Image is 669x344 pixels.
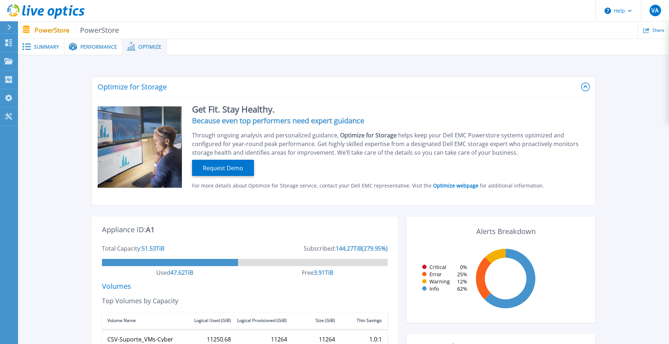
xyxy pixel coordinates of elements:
div: 11264 [271,336,287,342]
div: Volume Name [107,316,136,325]
div: For more details about Optimize for Storage service, contact your Dell EMC representative. Visit ... [192,183,585,189]
div: Size (GiB) [316,316,335,325]
span: PowerStore [75,26,119,34]
div: 51.53 TiB [142,246,164,251]
div: Logical Provisioned (GiB) [237,316,287,325]
div: 1.0:1 [369,336,382,342]
div: 11264 [319,336,335,342]
span: 62 % [457,286,467,292]
span: Performance [80,44,117,49]
div: ( 279.95 %) [362,246,388,251]
div: 11250.68 [207,336,231,342]
h2: Get Fit. Stay Healthy. [192,106,585,112]
div: Free [302,270,314,275]
div: Alerts Breakdown [416,221,596,240]
div: Appliance ID: [102,227,146,233]
span: Share [652,28,664,32]
div: Used [156,270,170,275]
button: Request Demo [192,160,254,176]
div: Subscribed: [304,246,336,251]
div: Logical Used (GiB) [194,316,231,325]
div: A1 [146,227,155,246]
div: Critical [419,264,446,270]
span: VA [651,8,659,13]
div: Total Capacity: [102,246,142,251]
span: 0 % [460,264,467,270]
span: Request Demo [200,164,246,172]
p: PowerStore [35,26,119,34]
span: Optimize [138,44,161,49]
div: Top Volumes by Capacity [102,298,388,304]
span: 25 % [457,272,467,277]
div: Info [419,286,439,292]
span: 12 % [457,279,467,285]
a: Optimize webpage [432,182,480,189]
span: Summary [34,44,59,49]
div: Error [419,272,442,277]
h2: Optimize for Storage [98,83,581,91]
div: CSV-Suporte_VMs-Cyber [107,336,173,342]
div: Through ongoing analysis and personalized guidance, helps keep your Dell EMC Powerstore systems o... [192,131,585,157]
div: 144.27 TiB [336,246,362,251]
div: 47.62 TiB [170,270,193,275]
span: Optimize for Storage [340,131,398,139]
div: 3.91 TiB [314,270,333,275]
img: Optimize Promo [98,106,182,189]
div: Thin Savings [357,316,382,325]
div: Warning [419,279,450,285]
h4: Because even top performers need expert guidance [192,118,585,124]
div: Volumes [102,283,388,289]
